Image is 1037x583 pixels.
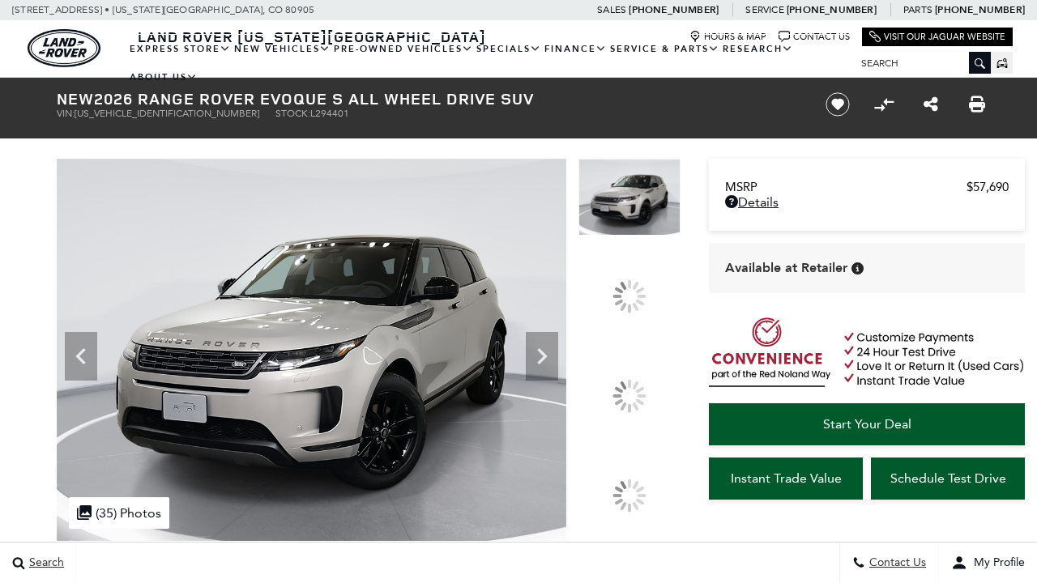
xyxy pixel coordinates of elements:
[709,403,1025,445] a: Start Your Deal
[75,108,259,119] span: [US_VEHICLE_IDENTIFICATION_NUMBER]
[57,90,798,108] h1: 2026 Range Rover Evoque S All Wheel Drive SUV
[709,457,863,500] a: Instant Trade Value
[725,259,847,277] span: Available at Retailer
[967,556,1025,570] span: My Profile
[869,31,1005,43] a: Visit Our Jaguar Website
[597,4,626,15] span: Sales
[608,35,721,63] a: Service & Parts
[849,53,991,73] input: Search
[890,470,1006,486] span: Schedule Test Drive
[128,35,233,63] a: EXPRESS STORE
[578,159,681,236] img: New 2026 Seoul Pearl Silver LAND ROVER S image 1
[310,108,349,119] span: L294401
[969,95,985,114] a: Print this New 2026 Range Rover Evoque S All Wheel Drive SUV
[745,4,783,15] span: Service
[787,3,877,16] a: [PHONE_NUMBER]
[967,180,1009,194] span: $57,690
[721,35,795,63] a: Research
[28,29,100,67] img: Land Rover
[939,543,1037,583] button: user-profile-menu
[823,416,911,432] span: Start Your Deal
[332,35,475,63] a: Pre-Owned Vehicles
[779,31,850,43] a: Contact Us
[475,35,543,63] a: Specials
[903,4,932,15] span: Parts
[935,3,1025,16] a: [PHONE_NUMBER]
[128,35,849,91] nav: Main Navigation
[69,497,169,529] div: (35) Photos
[138,27,486,46] span: Land Rover [US_STATE][GEOGRAPHIC_DATA]
[57,108,75,119] span: VIN:
[57,159,566,541] img: New 2026 Seoul Pearl Silver LAND ROVER S image 1
[725,194,1009,210] a: Details
[689,31,766,43] a: Hours & Map
[725,180,1009,194] a: MSRP $57,690
[275,108,310,119] span: Stock:
[865,556,926,570] span: Contact Us
[28,29,100,67] a: land-rover
[12,4,314,15] a: [STREET_ADDRESS] • [US_STATE][GEOGRAPHIC_DATA], CO 80905
[871,457,1025,500] a: Schedule Test Drive
[820,91,856,117] button: Save vehicle
[725,180,967,194] span: MSRP
[543,35,608,63] a: Finance
[629,3,719,16] a: [PHONE_NUMBER]
[57,87,94,109] strong: New
[731,470,842,486] span: Instant Trade Value
[25,556,64,570] span: Search
[924,95,938,114] a: Share this New 2026 Range Rover Evoque S All Wheel Drive SUV
[128,63,199,91] a: About Us
[233,35,332,63] a: New Vehicles
[128,27,496,46] a: Land Rover [US_STATE][GEOGRAPHIC_DATA]
[851,262,864,274] div: Vehicle is in stock and ready for immediate delivery. Due to demand, availability is subject to c...
[872,92,896,117] button: Compare vehicle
